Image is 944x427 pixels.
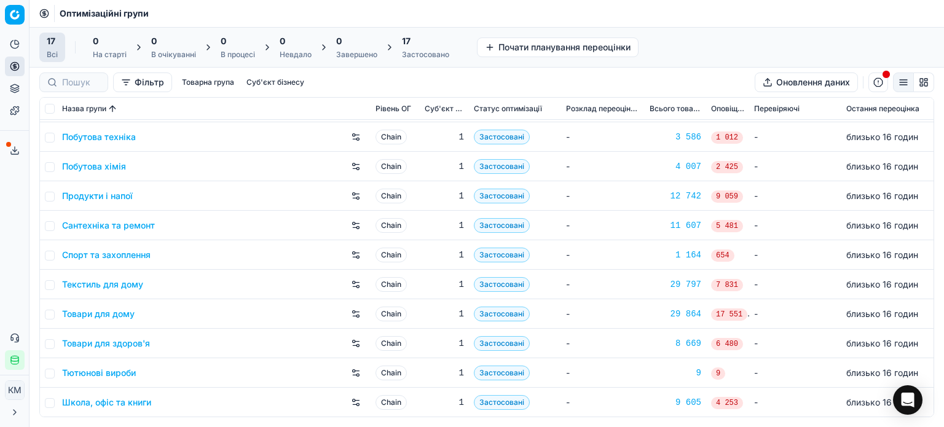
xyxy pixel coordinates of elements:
button: Товарна група [177,75,239,90]
a: Товари для дому [62,308,135,320]
a: Продукти і напої [62,190,133,202]
span: Chain [376,189,407,203]
span: 0 [151,35,157,47]
td: - [749,358,841,388]
div: Завершено [336,50,377,60]
a: 9 605 [650,396,701,409]
span: Перевіряючі [754,104,800,114]
div: 1 [425,219,464,232]
span: 17 [47,35,55,47]
span: Суб'єкт бізнесу [425,104,464,114]
a: 29 864 [650,308,701,320]
td: - [749,152,841,181]
a: 3 586 [650,131,701,143]
a: Спорт та захоплення [62,249,151,261]
td: - [749,270,841,299]
span: КM [6,381,24,399]
div: 1 [425,160,464,173]
a: 12 742 [650,190,701,202]
span: близько 16 годин [846,338,918,348]
td: - [749,211,841,240]
span: 2 425 [711,161,743,173]
span: Оповіщення [711,104,744,114]
div: В процесі [221,50,255,60]
div: В очікуванні [151,50,196,60]
span: 17 [402,35,411,47]
span: Застосовані [474,336,530,351]
button: Почати планування переоцінки [477,37,639,57]
span: Chain [376,277,407,292]
span: 7 831 [711,279,743,291]
div: 1 [425,308,464,320]
a: 9 [650,367,701,379]
span: Застосовані [474,130,530,144]
span: близько 16 годин [846,249,918,260]
a: 8 669 [650,337,701,350]
span: 9 [711,367,725,380]
div: Невдало [280,50,312,60]
span: Застосовані [474,159,530,174]
button: Фільтр [113,72,172,92]
button: Sorted by Назва групи ascending [106,103,119,115]
span: Chain [376,395,407,410]
span: Всього товарів [650,104,701,114]
span: Назва групи [62,104,106,114]
td: - [561,388,645,417]
a: 29 797 [650,278,701,291]
span: близько 16 годин [846,131,918,142]
span: Застосовані [474,248,530,262]
td: - [749,181,841,211]
a: Побутова техніка [62,131,136,143]
td: - [561,211,645,240]
td: - [749,122,841,152]
div: Open Intercom Messenger [893,385,922,415]
a: 1 164 [650,249,701,261]
span: близько 16 годин [846,397,918,407]
span: Розклад переоцінювання [566,104,640,114]
button: Оновлення даних [755,72,858,92]
div: 1 [425,278,464,291]
td: - [749,329,841,358]
a: Текстиль для дому [62,278,143,291]
span: Chain [376,366,407,380]
div: 11 607 [650,219,701,232]
span: Chain [376,130,407,144]
td: - [561,270,645,299]
span: Статус оптимізації [474,104,542,114]
button: КM [5,380,25,400]
span: близько 16 годин [846,308,918,319]
td: - [561,299,645,329]
div: 1 [425,249,464,261]
a: Товари для здоров'я [62,337,150,350]
td: - [561,181,645,211]
div: 1 [425,396,464,409]
td: - [749,299,841,329]
span: Оптимізаційні групи [60,7,149,20]
div: 1 [425,367,464,379]
nav: breadcrumb [60,7,149,20]
span: Застосовані [474,189,530,203]
a: Школа, офіс та книги [62,396,151,409]
td: - [561,329,645,358]
span: близько 16 годин [846,367,918,378]
span: близько 16 годин [846,190,918,201]
span: 0 [221,35,226,47]
td: - [749,240,841,270]
div: На старті [93,50,127,60]
span: Застосовані [474,366,530,380]
a: Сантехніка та ремонт [62,219,155,232]
td: - [561,240,645,270]
div: Застосовано [402,50,449,60]
span: Остання переоцінка [846,104,919,114]
span: 17 551 [711,308,747,321]
span: 4 253 [711,397,743,409]
span: близько 16 годин [846,279,918,289]
td: - [561,122,645,152]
